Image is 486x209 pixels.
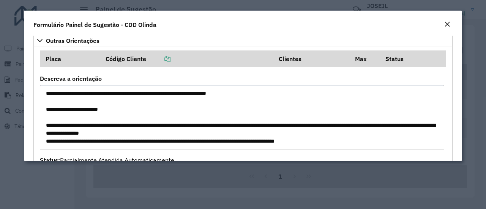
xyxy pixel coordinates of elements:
[40,156,185,182] span: Parcialmente Atendida Automaticamente [PERSON_NAME] [PERSON_NAME] [DATE]
[40,74,102,83] label: Descreva a orientação
[100,50,273,66] th: Código Cliente
[350,50,380,66] th: Max
[40,156,60,164] strong: Status:
[46,38,99,44] span: Outras Orientações
[442,20,453,30] button: Close
[40,50,101,66] th: Placa
[380,50,447,66] th: Status
[444,21,450,27] em: Fechar
[33,47,453,187] div: Outras Orientações
[33,34,453,47] a: Outras Orientações
[33,20,156,29] h4: Formulário Painel de Sugestão - CDD Olinda
[273,50,350,66] th: Clientes
[146,55,170,63] a: Copiar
